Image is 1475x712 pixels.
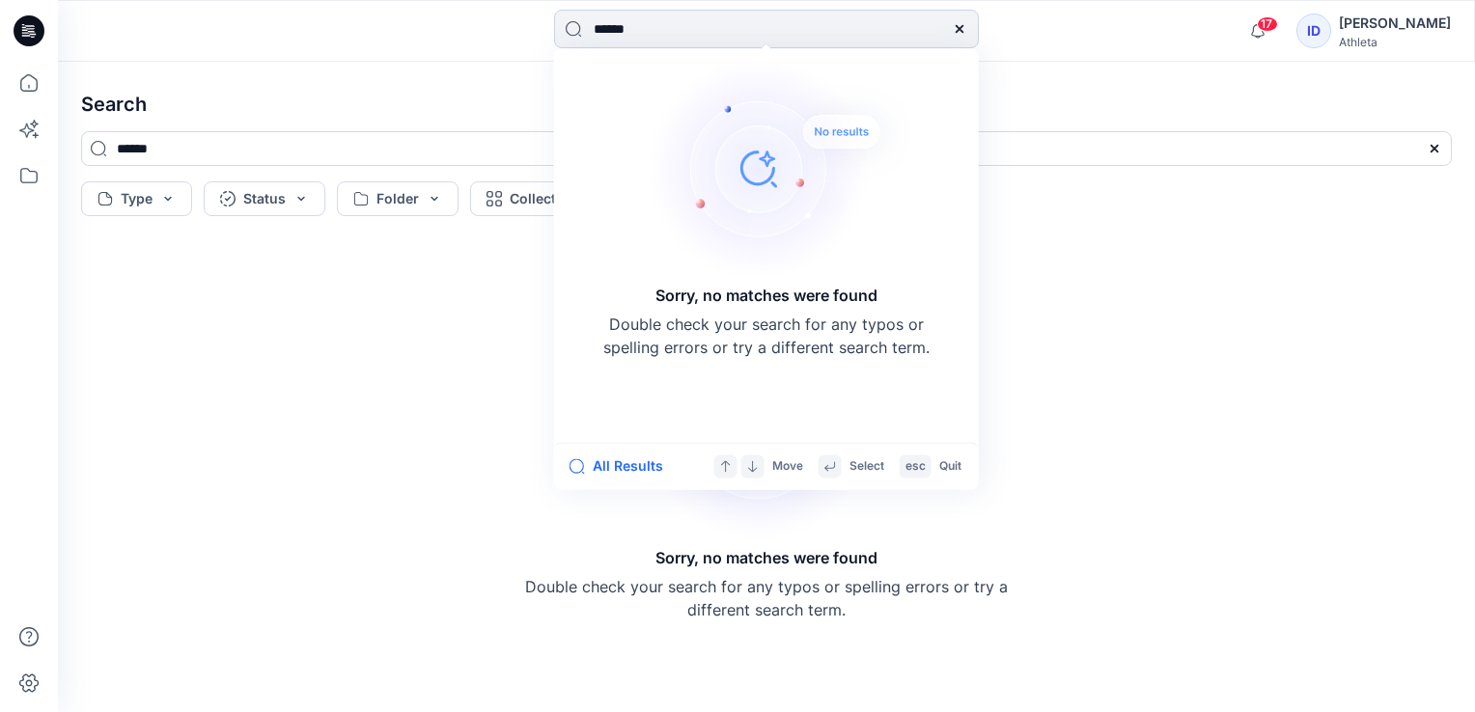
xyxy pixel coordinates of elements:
[81,181,192,216] button: Type
[939,456,961,477] p: Quit
[772,456,803,477] p: Move
[905,456,926,477] p: esc
[470,181,617,216] button: Collection
[1257,16,1278,32] span: 17
[647,52,917,284] img: Sorry, no matches were found
[655,546,877,569] h5: Sorry, no matches were found
[1339,35,1451,49] div: Athleta
[204,181,325,216] button: Status
[337,181,459,216] button: Folder
[1296,14,1331,48] div: ID
[602,313,931,359] p: Double check your search for any typos or spelling errors or try a different search term.
[1339,12,1451,35] div: [PERSON_NAME]
[849,456,884,477] p: Select
[655,284,877,307] h5: Sorry, no matches were found
[525,575,1008,621] p: Double check your search for any typos or spelling errors or try a different search term.
[570,454,676,478] button: All Results
[66,77,1467,131] h4: Search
